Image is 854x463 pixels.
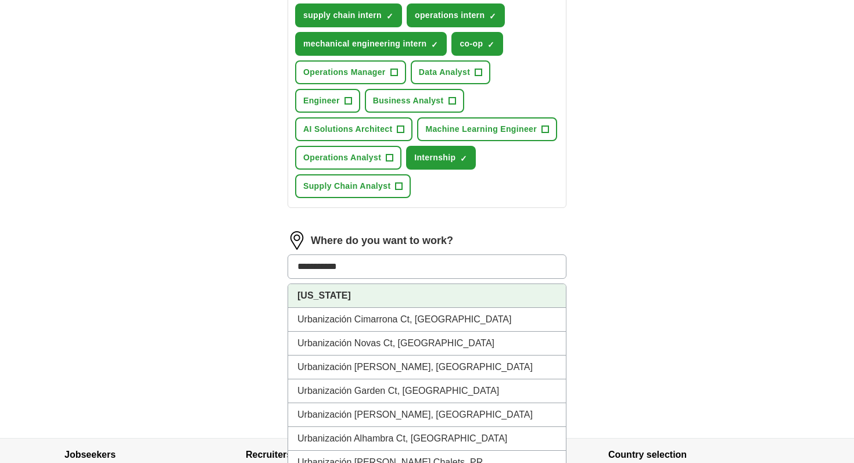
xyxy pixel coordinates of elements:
[303,180,390,192] span: Supply Chain Analyst
[386,12,393,21] span: ✓
[460,38,483,50] span: co-op
[297,290,351,300] strong: [US_STATE]
[460,154,467,163] span: ✓
[489,12,496,21] span: ✓
[411,60,491,84] button: Data Analyst
[425,123,537,135] span: Machine Learning Engineer
[295,146,401,170] button: Operations Analyst
[295,60,406,84] button: Operations Manager
[419,66,471,78] span: Data Analyst
[295,117,412,141] button: AI Solutions Architect
[288,308,566,332] li: Urbanización Cimarrona Ct, [GEOGRAPHIC_DATA]
[451,32,503,56] button: co-op✓
[417,117,557,141] button: Machine Learning Engineer
[295,89,360,113] button: Engineer
[415,9,485,21] span: operations intern
[414,152,455,164] span: Internship
[303,9,382,21] span: supply chain intern
[303,38,426,50] span: mechanical engineering intern
[288,427,566,451] li: Urbanización Alhambra Ct, [GEOGRAPHIC_DATA]
[288,379,566,403] li: Urbanización Garden Ct, [GEOGRAPHIC_DATA]
[407,3,505,27] button: operations intern✓
[303,152,381,164] span: Operations Analyst
[487,40,494,49] span: ✓
[288,231,306,250] img: location.png
[295,32,447,56] button: mechanical engineering intern✓
[431,40,438,49] span: ✓
[373,95,444,107] span: Business Analyst
[288,332,566,356] li: Urbanización Novas Ct, [GEOGRAPHIC_DATA]
[406,146,476,170] button: Internship✓
[288,356,566,379] li: Urbanización [PERSON_NAME], [GEOGRAPHIC_DATA]
[303,123,392,135] span: AI Solutions Architect
[295,174,411,198] button: Supply Chain Analyst
[288,403,566,427] li: Urbanización [PERSON_NAME], [GEOGRAPHIC_DATA]
[365,89,464,113] button: Business Analyst
[311,233,453,249] label: Where do you want to work?
[295,3,402,27] button: supply chain intern✓
[303,95,340,107] span: Engineer
[303,66,386,78] span: Operations Manager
